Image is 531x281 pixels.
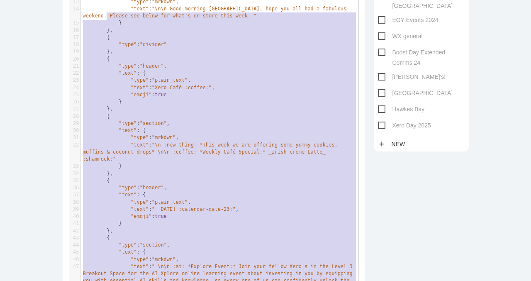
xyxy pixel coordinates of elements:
[69,41,80,48] div: 18
[69,84,80,91] div: 24
[69,263,80,270] div: 47
[131,77,149,83] span: "type"
[69,220,80,227] div: 41
[119,42,136,47] span: "type"
[69,249,80,256] div: 45
[69,20,80,27] div: 15
[83,228,113,234] span: },
[83,257,179,262] span: : ,
[69,142,80,149] div: 32
[131,213,152,219] span: "emoji"
[83,127,146,133] span: : {
[83,249,146,255] span: : {
[69,5,80,12] div: 14
[69,98,80,105] div: 26
[69,199,80,206] div: 38
[83,242,170,248] span: : ,
[140,185,164,191] span: "header"
[119,242,136,248] span: "type"
[131,6,149,12] span: "text"
[83,85,215,90] span: : ,
[378,88,453,98] span: [GEOGRAPHIC_DATA]
[69,242,80,249] div: 44
[378,120,431,131] span: Xero Day 2025
[83,63,167,69] span: : ,
[119,70,136,76] span: "text"
[69,113,80,120] div: 28
[69,56,80,63] div: 20
[83,185,167,191] span: : ,
[131,264,149,269] span: "text"
[155,92,167,98] span: true
[119,192,136,198] span: "text"
[83,220,122,226] span: }
[69,120,80,127] div: 29
[83,77,191,83] span: : ,
[83,56,110,62] span: {
[131,85,149,90] span: "text"
[119,185,136,191] span: "type"
[152,199,188,205] span: "plain_text"
[378,31,423,42] span: WX general
[69,177,80,184] div: 35
[131,142,149,148] span: "text"
[152,85,212,90] span: "Xero Café :coffee:"
[83,113,110,119] span: {
[69,91,80,98] div: 25
[152,134,176,140] span: "mrkdwn"
[83,171,113,176] span: },
[378,137,385,151] i: add
[69,134,80,141] div: 31
[83,163,122,169] span: }
[140,242,167,248] span: "section"
[378,72,446,82] span: [PERSON_NAME]'s!
[69,191,80,198] div: 37
[378,47,465,58] span: Boost Day Extended Comms 24
[83,42,167,47] span: :
[378,15,438,25] span: EOY Events 2024
[69,77,80,84] div: 23
[378,137,409,151] a: addNew
[83,99,122,105] span: }
[69,63,80,70] div: 21
[69,48,80,55] div: 19
[69,206,80,213] div: 39
[83,70,146,76] span: : {
[378,104,425,115] span: Hawkes Bay
[83,34,110,40] span: {
[69,213,80,220] div: 40
[119,249,136,255] span: "text"
[83,120,170,126] span: : ,
[83,20,122,26] span: }
[83,142,341,162] span: :
[83,106,113,112] span: },
[69,184,80,191] div: 36
[140,42,167,47] span: "divider"
[140,120,167,126] span: "section"
[83,6,350,19] span: "\n\n Good morning [GEOGRAPHIC_DATA], hope you all had a fabulous weekend. Please see below for w...
[69,235,80,242] div: 43
[131,92,152,98] span: "emoji"
[83,134,179,140] span: : ,
[119,120,136,126] span: "type"
[83,192,146,198] span: : {
[83,142,341,162] span: "\n :new-thing: *This week we are offering some yummy cookies, muffins & coconut drops* \n\n :cof...
[140,63,164,69] span: "header"
[131,134,149,140] span: "type"
[83,235,110,241] span: {
[119,127,136,133] span: "text"
[69,227,80,235] div: 42
[69,105,80,112] div: 27
[152,257,176,262] span: "mrkdwn"
[69,27,80,34] div: 16
[131,257,149,262] span: "type"
[83,6,350,19] span: :
[69,34,80,41] div: 17
[83,27,113,33] span: },
[83,49,113,54] span: },
[155,213,167,219] span: true
[83,178,110,183] span: {
[83,206,239,212] span: : ,
[152,206,236,212] span: " [DATE] :calendar-date-23:"
[69,127,80,134] div: 30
